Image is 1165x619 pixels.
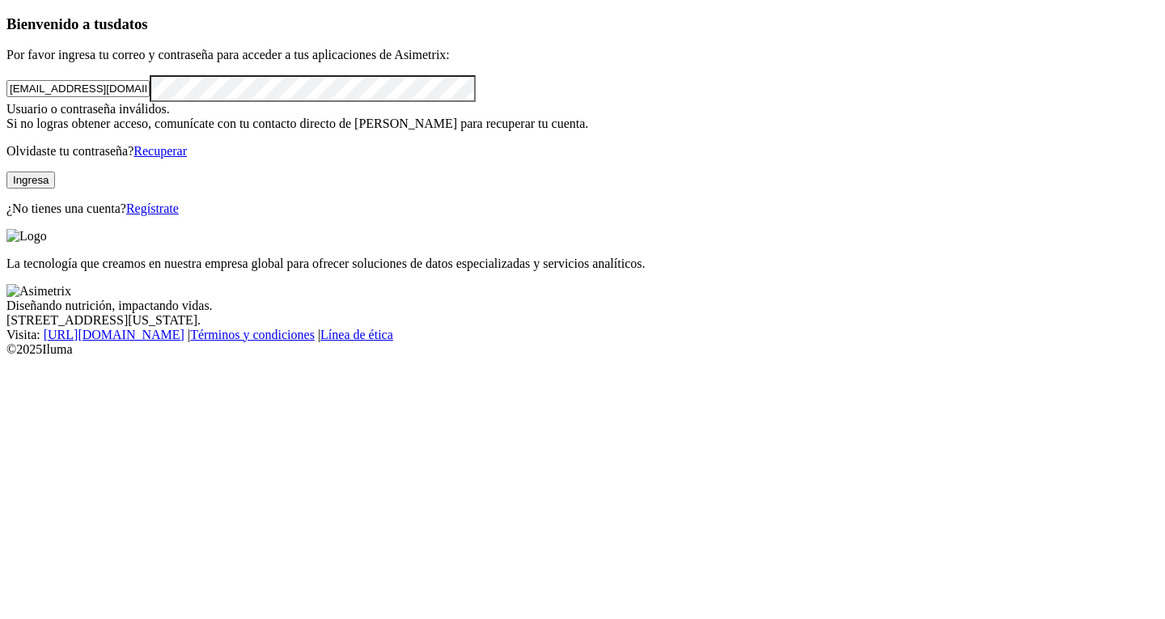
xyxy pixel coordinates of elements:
[126,201,179,215] a: Regístrate
[6,15,1159,33] h3: Bienvenido a tus
[6,342,1159,357] div: © 2025 Iluma
[113,15,148,32] span: datos
[6,313,1159,328] div: [STREET_ADDRESS][US_STATE].
[190,328,315,341] a: Términos y condiciones
[6,328,1159,342] div: Visita : | |
[320,328,393,341] a: Línea de ética
[6,257,1159,271] p: La tecnología que creamos en nuestra empresa global para ofrecer soluciones de datos especializad...
[6,284,71,299] img: Asimetrix
[6,201,1159,216] p: ¿No tienes una cuenta?
[6,48,1159,62] p: Por favor ingresa tu correo y contraseña para acceder a tus aplicaciones de Asimetrix:
[6,80,150,97] input: Tu correo
[6,299,1159,313] div: Diseñando nutrición, impactando vidas.
[6,144,1159,159] p: Olvidaste tu contraseña?
[6,102,1159,131] div: Usuario o contraseña inválidos. Si no logras obtener acceso, comunícate con tu contacto directo d...
[44,328,184,341] a: [URL][DOMAIN_NAME]
[133,144,187,158] a: Recuperar
[6,229,47,244] img: Logo
[6,172,55,189] button: Ingresa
